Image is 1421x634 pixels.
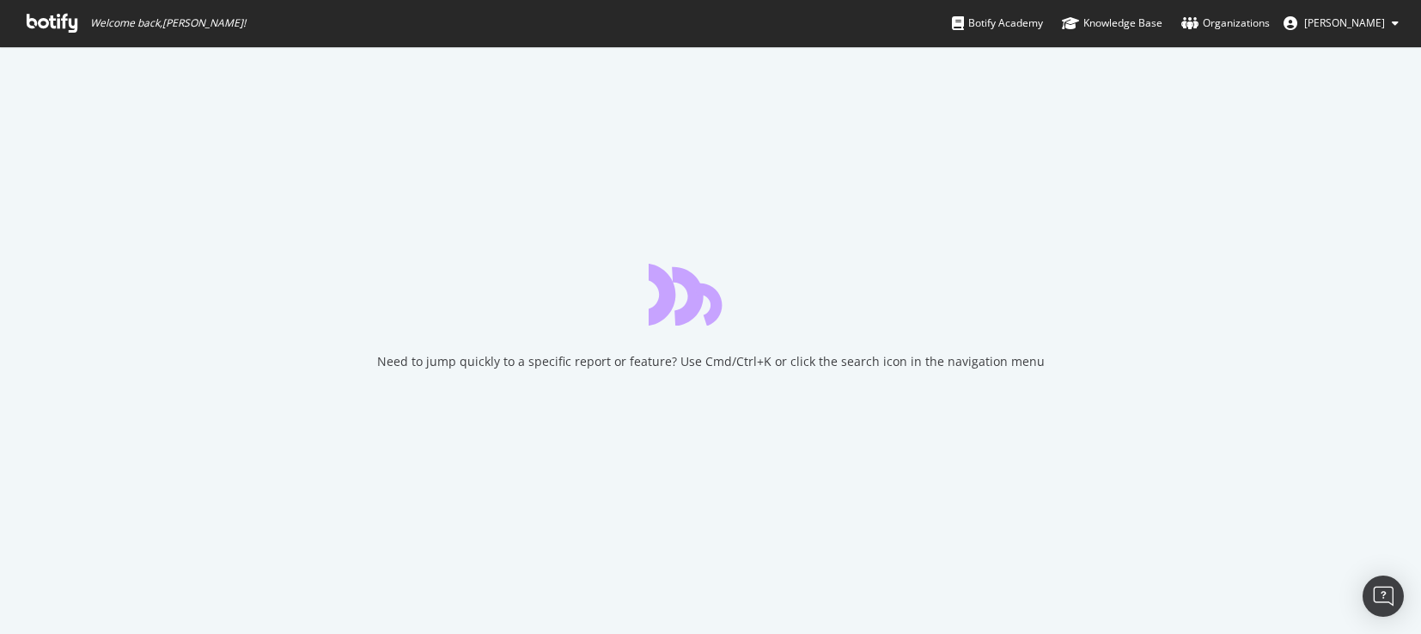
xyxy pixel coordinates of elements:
[1270,9,1412,37] button: [PERSON_NAME]
[1181,15,1270,32] div: Organizations
[90,16,246,30] span: Welcome back, [PERSON_NAME] !
[1062,15,1162,32] div: Knowledge Base
[1304,15,1385,30] span: Robert Avila
[952,15,1043,32] div: Botify Academy
[1363,576,1404,617] div: Open Intercom Messenger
